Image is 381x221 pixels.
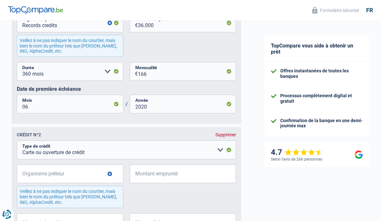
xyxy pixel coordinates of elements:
div: Offres instantanées de toutes les banques [280,68,363,79]
label: Date de première échéance [17,86,236,92]
div: Veillez à ne pas indiquer le nom du courtier, mais bien le nom du prêteur tels que [PERSON_NAME],... [17,186,123,208]
img: TopCompare Logo [8,6,63,14]
span: € [130,62,138,81]
span: € [130,164,138,183]
div: fr [366,7,373,14]
div: Supprimer [215,132,236,137]
button: Formulaire sécurisé [308,5,363,16]
div: 4.7 [271,148,323,157]
div: Veillez à ne pas indiquer le nom du courtier, mais bien le nom du prêteur tels que [PERSON_NAME],... [17,35,123,57]
div: Selon l’avis de 266 personnes [271,157,322,162]
span: € [130,14,138,32]
div: Crédit nº2 [17,132,41,137]
span: / [123,101,130,107]
div: TopCompare vous aide à obtenir un prêt [264,36,369,62]
div: Processus complètement digital et gratuit [280,93,363,104]
input: MM [17,95,123,113]
div: Confirmation de la banque en une demi-journée max [280,118,363,129]
input: AAAA [130,95,236,113]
